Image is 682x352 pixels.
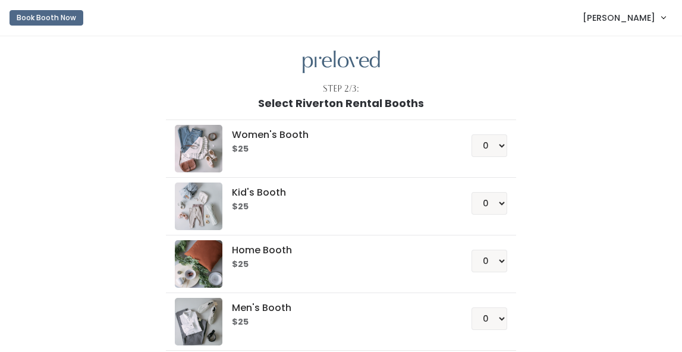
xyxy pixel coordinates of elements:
[175,183,222,230] img: preloved logo
[175,125,222,172] img: preloved logo
[232,202,443,212] h6: $25
[583,11,655,24] span: [PERSON_NAME]
[232,303,443,313] h5: Men's Booth
[323,83,359,95] div: Step 2/3:
[232,245,443,256] h5: Home Booth
[232,260,443,269] h6: $25
[232,318,443,327] h6: $25
[10,10,83,26] button: Book Booth Now
[175,298,222,345] img: preloved logo
[232,130,443,140] h5: Women's Booth
[232,187,443,198] h5: Kid's Booth
[571,5,677,30] a: [PERSON_NAME]
[232,144,443,154] h6: $25
[175,240,222,288] img: preloved logo
[10,5,83,31] a: Book Booth Now
[258,98,424,109] h1: Select Riverton Rental Booths
[303,51,380,74] img: preloved logo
